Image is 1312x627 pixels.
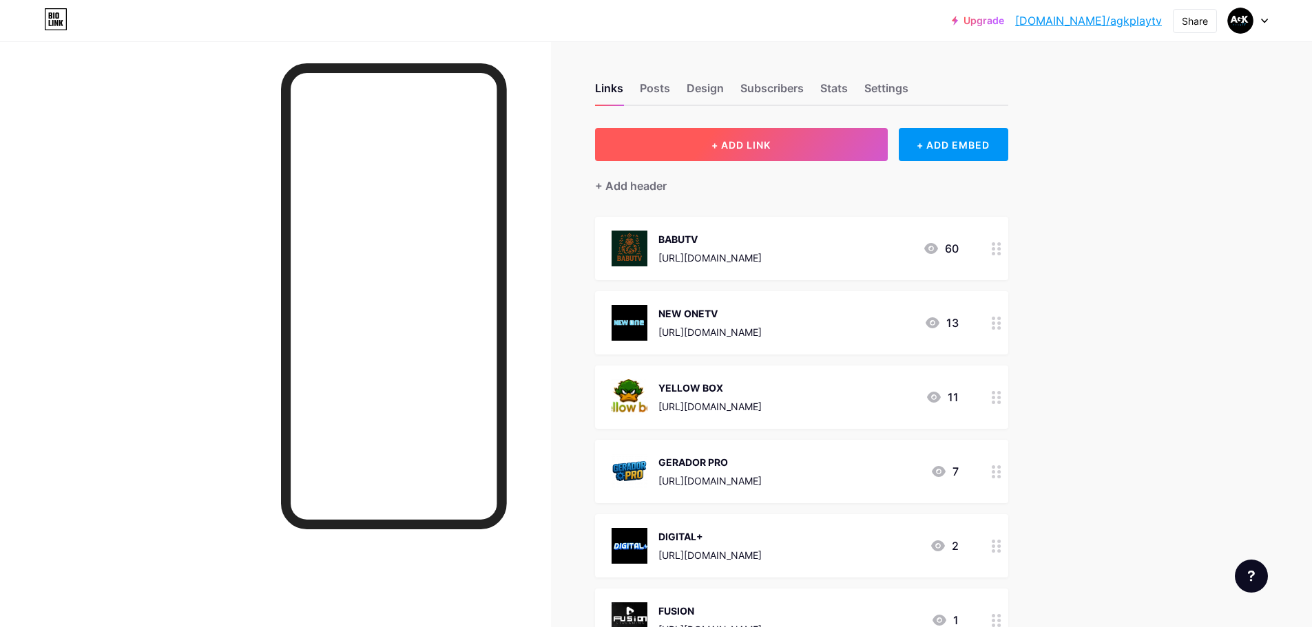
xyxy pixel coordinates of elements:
a: Upgrade [952,15,1004,26]
img: NEW ONETV [612,305,647,341]
div: + ADD EMBED [899,128,1008,161]
img: GERADOR PRO [612,454,647,489]
div: 7 [930,463,959,480]
div: [URL][DOMAIN_NAME] [658,325,762,339]
img: BABUTV [612,231,647,266]
div: 2 [930,538,959,554]
div: Links [595,80,623,105]
img: agkplaytv [1227,8,1253,34]
div: [URL][DOMAIN_NAME] [658,474,762,488]
div: Share [1182,14,1208,28]
a: [DOMAIN_NAME]/agkplaytv [1015,12,1162,29]
div: [URL][DOMAIN_NAME] [658,251,762,265]
div: Design [687,80,724,105]
span: + ADD LINK [711,139,771,151]
div: Settings [864,80,908,105]
div: 13 [924,315,959,331]
div: BABUTV [658,232,762,246]
div: FUSION [658,604,762,618]
div: DIGITAL+ [658,529,762,544]
img: YELLOW BOX [612,379,647,415]
img: DIGITAL+ [612,528,647,564]
div: Posts [640,80,670,105]
div: YELLOW BOX [658,381,762,395]
div: + Add header [595,178,667,194]
div: [URL][DOMAIN_NAME] [658,399,762,414]
div: GERADOR PRO [658,455,762,469]
div: 60 [923,240,959,257]
button: + ADD LINK [595,128,888,161]
div: 11 [926,389,959,405]
div: NEW ONETV [658,306,762,321]
div: Subscribers [740,80,804,105]
div: [URL][DOMAIN_NAME] [658,548,762,562]
div: Stats [820,80,848,105]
